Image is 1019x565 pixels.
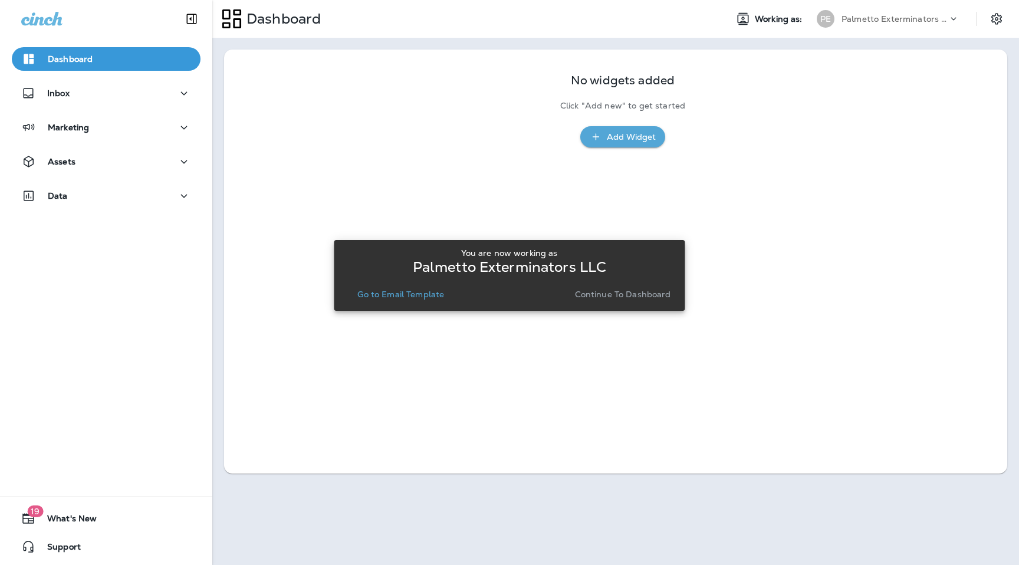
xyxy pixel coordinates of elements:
[48,54,93,64] p: Dashboard
[242,10,321,28] p: Dashboard
[35,514,97,528] span: What's New
[48,157,75,166] p: Assets
[175,7,208,31] button: Collapse Sidebar
[12,184,200,208] button: Data
[12,81,200,105] button: Inbox
[48,191,68,201] p: Data
[12,507,200,530] button: 19What's New
[986,8,1007,29] button: Settings
[12,150,200,173] button: Assets
[47,88,70,98] p: Inbox
[12,116,200,139] button: Marketing
[755,14,805,24] span: Working as:
[12,535,200,559] button: Support
[27,505,43,517] span: 19
[817,10,834,28] div: PE
[570,286,676,303] button: Continue to Dashboard
[12,47,200,71] button: Dashboard
[413,262,607,272] p: Palmetto Exterminators LLC
[461,248,557,258] p: You are now working as
[842,14,948,24] p: Palmetto Exterminators LLC
[357,290,444,299] p: Go to Email Template
[48,123,89,132] p: Marketing
[353,286,449,303] button: Go to Email Template
[35,542,81,556] span: Support
[575,290,671,299] p: Continue to Dashboard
